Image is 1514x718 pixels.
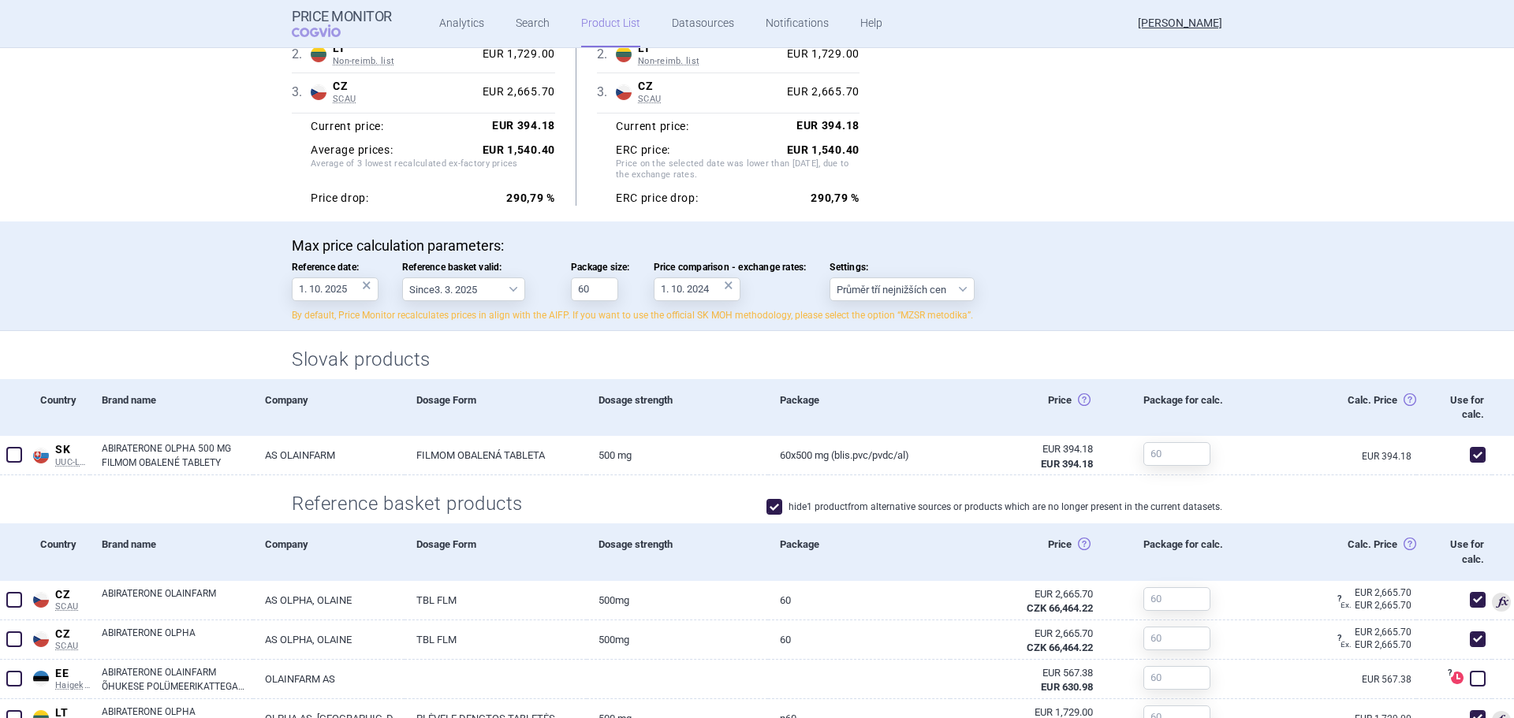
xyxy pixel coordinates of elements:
[1143,666,1210,690] input: 60
[1341,627,1416,637] a: EUR 2,665.70
[311,143,393,158] strong: Average prices:
[311,158,555,184] span: Average of 3 lowest recalculated ex-factory prices
[1492,593,1511,612] span: Used for calculation
[638,42,781,56] span: LT
[587,436,768,474] a: 500 mg
[616,192,699,206] strong: ERC price drop:
[28,379,90,436] div: Country
[638,94,781,105] span: SCAU
[253,436,405,474] a: AS OLAINFARM
[1143,442,1210,466] input: 60
[616,84,632,100] img: Czech Republic
[962,442,1093,456] div: EUR 394.18
[1253,523,1416,580] div: Calc. Price
[654,262,807,273] span: Price comparison - exchange rates:
[950,523,1132,580] div: Price
[787,143,860,156] strong: EUR 1,540.40
[1143,627,1210,650] input: 60
[405,620,586,659] a: TBL FLM
[405,379,586,436] div: Dosage Form
[1334,594,1344,604] span: ?
[311,192,369,206] strong: Price drop:
[333,94,476,105] span: SCAU
[796,119,860,132] strong: EUR 394.18
[292,237,1222,255] p: Max price calculation parameters:
[102,626,253,654] a: ABIRATERONE OLPHA
[483,143,555,156] strong: EUR 1,540.40
[102,665,253,694] a: ABIRATERONE OLAINFARM ÕHUKESE POLÜMEERIKATTEGA TABLETT 500MG N60
[33,592,49,608] img: Czech Republic
[292,309,1222,322] p: By default, Price Monitor recalculates prices in align with the AIFP. If you want to use the offi...
[1027,602,1093,614] strong: CZK 66,464.22
[55,443,90,457] span: SK
[1041,681,1093,693] strong: EUR 630.98
[616,120,689,132] strong: Current price:
[768,379,949,436] div: Package
[90,379,253,436] div: Brand name
[33,448,49,463] img: Slovakia
[768,620,949,659] a: 60
[362,277,371,294] div: ×
[292,9,392,39] a: Price MonitorCOGVIO
[962,627,1093,641] div: EUR 2,665.70
[28,440,90,467] a: SKSKUUC-LP B
[55,627,90,642] span: CZ
[1416,379,1492,436] div: Use for calc.
[253,581,405,619] a: AS OLPHA, OLAINE
[1341,637,1416,653] div: EUR 2,665.70
[962,442,1093,471] abbr: Ex-Factory bez DPH zo zdroja
[597,83,616,102] span: 3 .
[28,624,90,652] a: CZCZSCAU
[311,120,384,132] strong: Current price:
[950,379,1132,436] div: Price
[1041,458,1093,470] strong: EUR 394.18
[1341,597,1416,613] div: EUR 2,665.70
[638,56,781,67] span: Non-reimb. list
[616,158,860,184] span: Price on the selected date was lower than [DATE], due to the exchange rates.
[33,671,49,686] img: Estonia
[1362,675,1416,684] a: EUR 567.38
[402,277,525,301] select: Reference basket valid:
[292,347,1222,373] h2: Slovak products
[768,436,949,474] a: 60x500 mg (blis.PVC/PVDC/Al)
[28,664,90,691] a: EEEEHaigekassa
[292,9,392,24] strong: Price Monitor
[333,56,476,67] span: Non-reimb. list
[292,24,363,37] span: COGVIO
[102,586,253,615] a: ABIRATERONE OLAINFARM
[1341,588,1416,597] a: EUR 2,665.70
[90,523,253,580] div: Brand name
[28,523,90,580] div: Country
[292,491,535,517] h2: Reference basket products
[405,436,586,474] a: FILMOM OBALENÁ TABLETA
[292,83,311,102] span: 3 .
[768,581,949,619] a: 60
[587,523,768,580] div: Dosage strength
[962,587,1093,616] abbr: Ex-Factory bez DPH zo zdroja
[253,379,405,436] div: Company
[55,601,90,612] span: SCAU
[1132,379,1253,436] div: Package for calc.
[55,667,90,681] span: EE
[402,262,547,273] span: Reference basket valid:
[333,80,476,94] span: CZ
[962,627,1093,655] abbr: Ex-Factory bez DPH zo zdroja
[55,457,90,468] span: UUC-LP B
[781,85,860,99] div: EUR 2,665.70
[33,631,49,647] img: Czech Republic
[1445,668,1454,678] span: ?
[1362,452,1416,461] a: EUR 394.18
[253,620,405,659] a: AS OLPHA, OLAINE
[766,499,1222,515] label: hide 1 product from alternative sources or products which are no longer present in the current da...
[405,523,586,580] div: Dosage Form
[616,143,670,158] strong: ERC price:
[1341,601,1352,609] span: Ex.
[724,277,733,294] div: ×
[654,277,740,301] input: Price comparison - exchange rates:×
[55,641,90,652] span: SCAU
[587,581,768,619] a: 500MG
[292,262,378,273] span: Reference date:
[253,660,405,698] a: OLAINFARM AS
[311,47,326,62] img: Lithuania
[768,523,949,580] div: Package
